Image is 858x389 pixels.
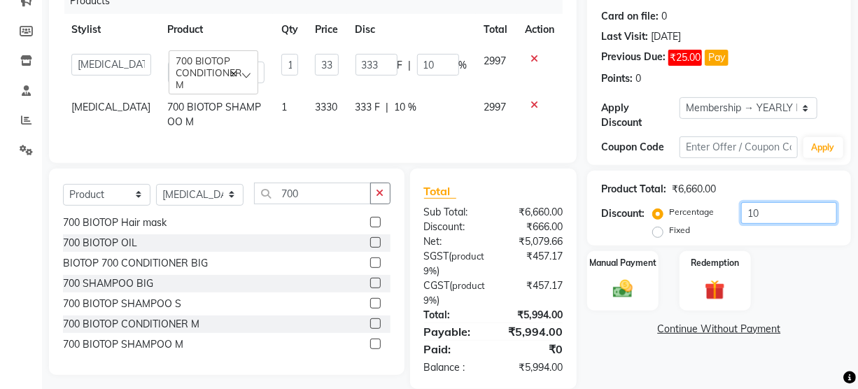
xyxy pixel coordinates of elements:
[63,317,199,332] div: 700 BIOTOP CONDITIONER M
[414,205,493,220] div: Sub Total:
[307,14,346,45] th: Price
[424,265,437,276] span: 9%
[414,220,493,234] div: Discount:
[63,337,183,352] div: 700 BIOTOP SHAMPOO M
[414,308,493,323] div: Total:
[669,206,714,218] label: Percentage
[476,14,516,45] th: Total
[651,29,681,44] div: [DATE]
[601,50,666,66] div: Previous Due:
[63,236,137,250] div: 700 BIOTOP OIL
[424,250,449,262] span: SGST
[414,278,496,308] div: ( )
[160,14,273,45] th: Product
[414,360,493,375] div: Balance :
[493,234,573,249] div: ₹5,079.66
[281,101,287,113] span: 1
[705,50,729,66] button: Pay
[601,140,680,155] div: Coupon Code
[601,182,666,197] div: Product Total:
[495,249,573,278] div: ₹457.17
[453,280,486,291] span: product
[668,50,702,66] span: ₹25.00
[409,58,412,73] span: |
[254,183,371,204] input: Search or Scan
[669,224,690,236] label: Fixed
[315,101,337,113] span: 3330
[176,55,242,90] span: 700 BIOTOP CONDITIONER M
[496,278,573,308] div: ₹457.17
[601,9,659,24] div: Card on file:
[601,206,645,221] div: Discount:
[424,184,456,199] span: Total
[672,182,716,197] div: ₹6,660.00
[601,101,680,130] div: Apply Discount
[493,205,573,220] div: ₹6,660.00
[424,295,437,306] span: 9%
[273,14,307,45] th: Qty
[414,323,493,340] div: Payable:
[356,100,381,115] span: 333 F
[661,9,667,24] div: 0
[71,101,150,113] span: [MEDICAL_DATA]
[484,55,507,67] span: 2997
[347,14,476,45] th: Disc
[414,341,493,358] div: Paid:
[484,101,507,113] span: 2997
[516,14,563,45] th: Action
[493,323,573,340] div: ₹5,994.00
[589,257,656,269] label: Manual Payment
[414,234,493,249] div: Net:
[607,278,639,301] img: _cash.svg
[459,58,467,73] span: %
[493,308,573,323] div: ₹5,994.00
[395,100,417,115] span: 10 %
[635,71,641,86] div: 0
[63,297,181,311] div: 700 BIOTOP SHAMPOO S
[691,257,739,269] label: Redemption
[493,220,573,234] div: ₹666.00
[493,360,573,375] div: ₹5,994.00
[803,137,843,158] button: Apply
[63,14,160,45] th: Stylist
[452,250,485,262] span: product
[590,322,848,337] a: Continue Without Payment
[168,101,262,128] span: 700 BIOTOP SHAMPOO M
[414,249,495,278] div: ( )
[601,71,633,86] div: Points:
[386,100,389,115] span: |
[63,256,208,271] div: BIOTOP 700 CONDITIONER BIG
[63,276,153,291] div: 700 SHAMPOO BIG
[698,278,731,302] img: _gift.svg
[63,215,167,230] div: 700 BIOTOP Hair mask
[398,58,403,73] span: F
[424,279,450,292] span: CGST
[493,341,573,358] div: ₹0
[680,136,798,158] input: Enter Offer / Coupon Code
[601,29,648,44] div: Last Visit:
